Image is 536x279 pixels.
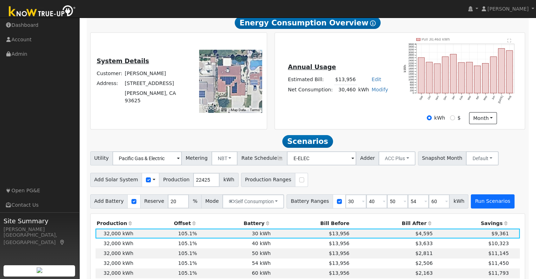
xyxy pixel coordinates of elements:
[250,108,260,112] a: Terms (opens in new tab)
[507,95,512,101] text: Aug
[410,86,414,89] text: 400
[403,65,407,72] text: kWh
[487,6,529,12] span: [PERSON_NAME]
[408,48,414,51] text: 3200
[449,194,468,208] span: kWh
[189,194,201,208] span: %
[287,75,334,85] td: Estimated Bill:
[488,270,509,276] span: $11,793
[124,79,190,89] td: [STREET_ADDRESS]
[491,56,497,93] rect: onclick=""
[434,114,445,122] label: kWh
[415,270,433,276] span: $2,163
[459,95,464,101] text: Feb
[410,83,414,86] text: 600
[408,70,414,73] text: 1600
[483,95,488,101] text: May
[4,231,75,246] div: [GEOGRAPHIC_DATA], [GEOGRAPHIC_DATA]
[334,75,357,85] td: $13,956
[222,194,284,208] button: Self Consumption
[413,91,414,95] text: 0
[282,135,333,148] span: Scenarios
[371,87,388,92] a: Modify
[201,103,224,113] a: Open this area in Google Maps (opens a new window)
[357,85,370,95] td: kWh
[408,64,414,67] text: 2000
[90,194,128,208] span: Add Battery
[124,89,190,106] td: [PERSON_NAME], CA 93625
[90,151,113,165] span: Utility
[408,72,414,75] text: 1400
[426,62,432,93] rect: onclick=""
[198,268,272,278] td: 60 kWh
[450,115,455,120] input: $
[329,270,349,276] span: $13,956
[408,59,414,62] text: 2400
[4,226,75,233] div: [PERSON_NAME]
[481,220,503,226] span: Savings
[237,151,287,165] span: Rate Schedule
[288,63,336,71] u: Annual Usage
[96,238,135,248] td: 32,000 kWh
[4,216,75,226] span: Site Summary
[410,89,414,92] text: 200
[408,56,414,59] text: 2600
[201,103,224,113] img: Google
[198,259,272,268] td: 54 kWh
[491,95,496,101] text: Jun
[135,219,198,229] th: Offset
[508,38,512,43] text: 
[488,260,509,266] span: $11,450
[435,95,440,101] text: Nov
[178,241,197,246] span: 105.1%
[96,229,135,238] td: 32,000 kWh
[351,219,434,229] th: Bill After
[474,66,481,93] rect: onclick=""
[329,260,349,266] span: $13,956
[418,151,467,165] span: Snapshot Month
[408,50,414,54] text: 3000
[488,241,509,246] span: $10,323
[443,95,448,101] text: Dec
[181,151,212,165] span: Metering
[488,250,509,256] span: $11,145
[408,61,414,65] text: 2200
[59,239,66,245] a: Map
[96,69,124,79] td: Customer:
[97,57,149,65] u: System Details
[467,62,473,93] rect: onclick=""
[466,151,499,165] button: Default
[235,17,381,29] span: Energy Consumption Overview
[198,229,272,238] td: 30 kWh
[96,248,135,258] td: 32,000 kWh
[427,115,432,120] input: kWh
[5,4,79,20] img: Know True-Up
[498,95,504,104] text: [DATE]
[198,248,272,258] td: 50 kWh
[471,194,514,208] button: Run Scenarios
[112,151,182,165] input: Select a Utility
[178,250,197,256] span: 105.1%
[408,75,414,78] text: 1200
[418,57,424,93] rect: onclick=""
[159,173,193,187] span: Production
[287,151,356,165] input: Select a Rate Schedule
[408,45,414,48] text: 3400
[434,63,440,93] rect: onclick=""
[287,85,334,95] td: Net Consumption:
[96,79,124,89] td: Address:
[415,231,433,236] span: $4,595
[410,80,414,84] text: 800
[507,50,513,93] rect: onclick=""
[37,267,42,273] img: retrieve
[241,173,295,187] span: Production Ranges
[329,250,349,256] span: $13,956
[231,108,246,113] button: Map Data
[272,219,351,229] th: Bill Before
[221,108,226,113] button: Keyboard shortcuts
[178,231,197,236] span: 105.1%
[499,48,505,93] rect: onclick=""
[467,95,472,101] text: Mar
[457,114,461,122] label: $
[469,112,497,124] button: month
